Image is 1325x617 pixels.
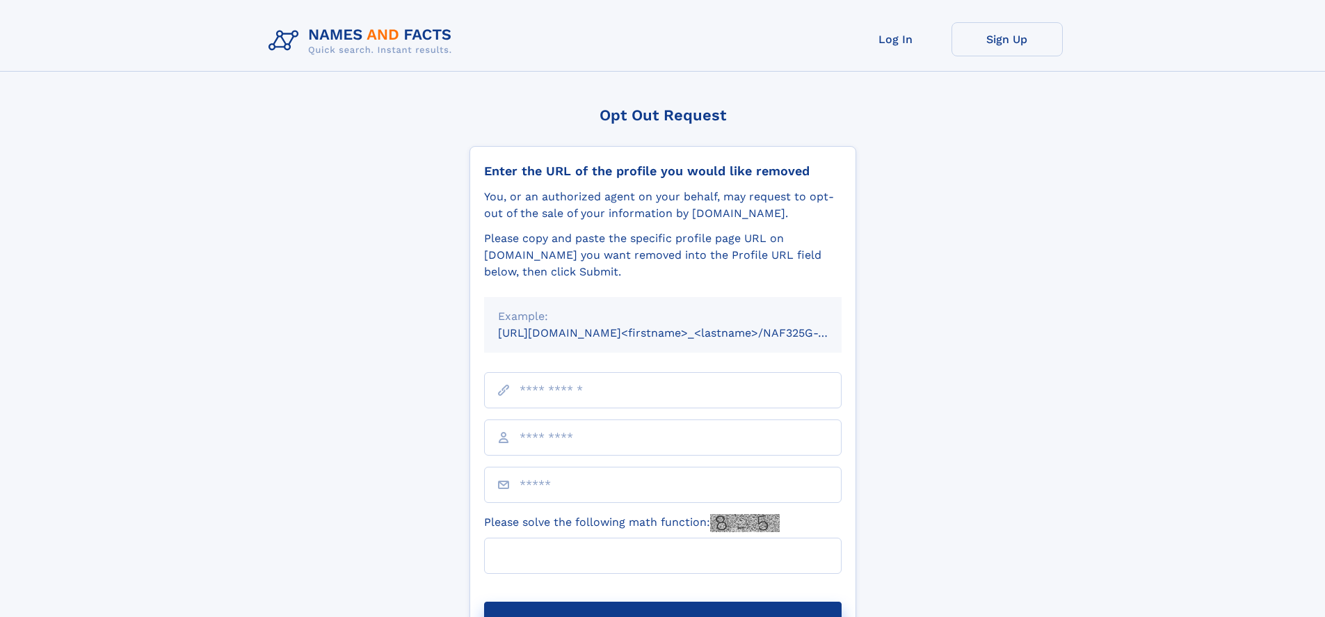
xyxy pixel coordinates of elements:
[840,22,951,56] a: Log In
[951,22,1063,56] a: Sign Up
[484,230,842,280] div: Please copy and paste the specific profile page URL on [DOMAIN_NAME] you want removed into the Pr...
[484,514,780,532] label: Please solve the following math function:
[484,189,842,222] div: You, or an authorized agent on your behalf, may request to opt-out of the sale of your informatio...
[469,106,856,124] div: Opt Out Request
[498,308,828,325] div: Example:
[484,163,842,179] div: Enter the URL of the profile you would like removed
[498,326,868,339] small: [URL][DOMAIN_NAME]<firstname>_<lastname>/NAF325G-xxxxxxxx
[263,22,463,60] img: Logo Names and Facts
